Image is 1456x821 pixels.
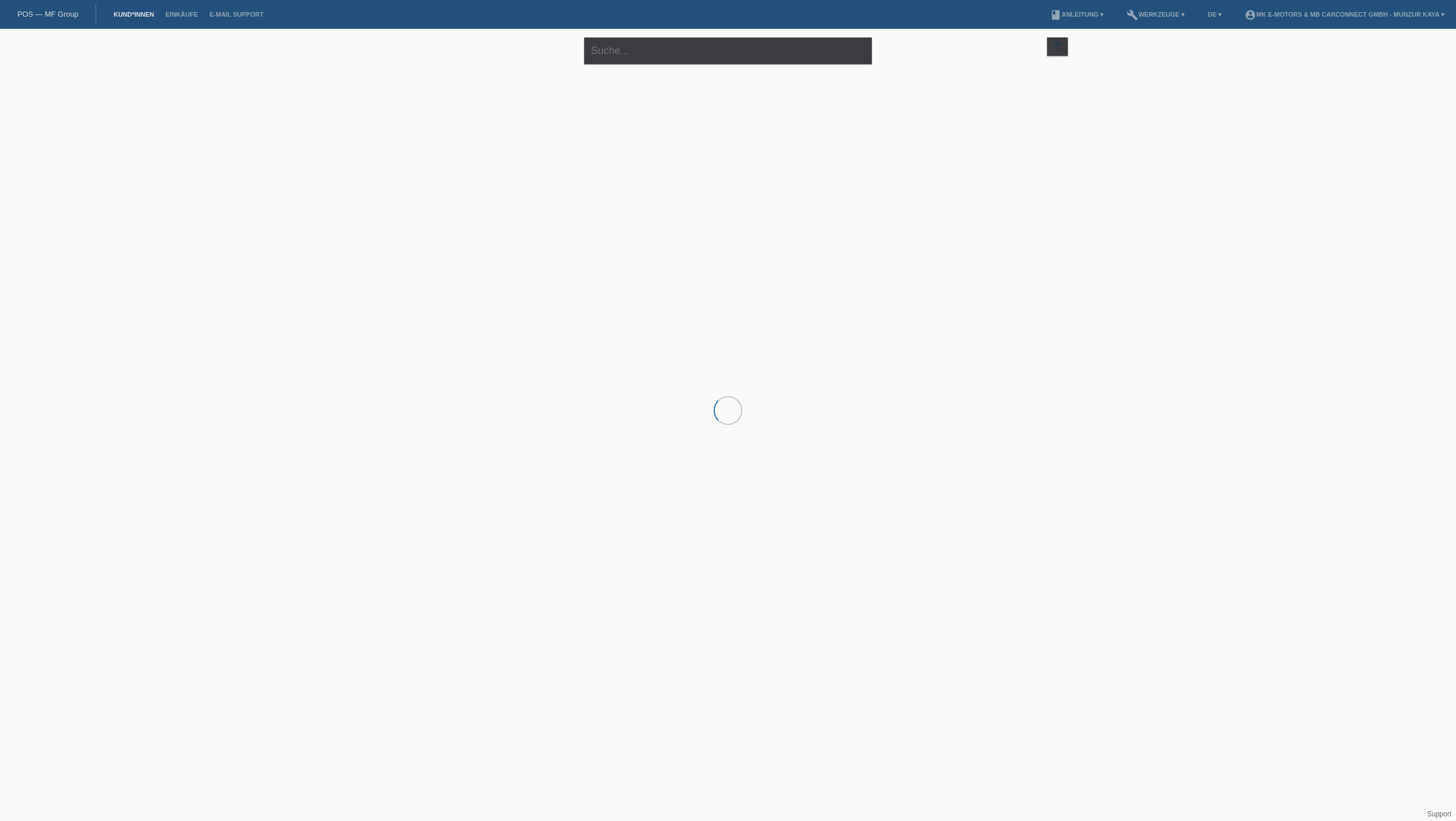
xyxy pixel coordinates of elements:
[1427,810,1451,818] a: Support
[108,11,160,18] a: Kund*innen
[1121,11,1190,18] a: buildWerkzeuge ▾
[584,37,872,64] input: Suche...
[1051,40,1064,52] i: filter_list
[17,10,78,18] a: POS — MF Group
[160,11,203,18] a: Einkäufe
[1239,11,1450,18] a: account_circleMK E-MOTORS & MB CarConnect GmbH - Munzur Kaya ▾
[1127,9,1138,21] i: build
[1050,9,1061,21] i: book
[1044,11,1109,18] a: bookAnleitung ▾
[1202,11,1227,18] a: DE ▾
[1245,9,1256,21] i: account_circle
[204,11,270,18] a: E-Mail Support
